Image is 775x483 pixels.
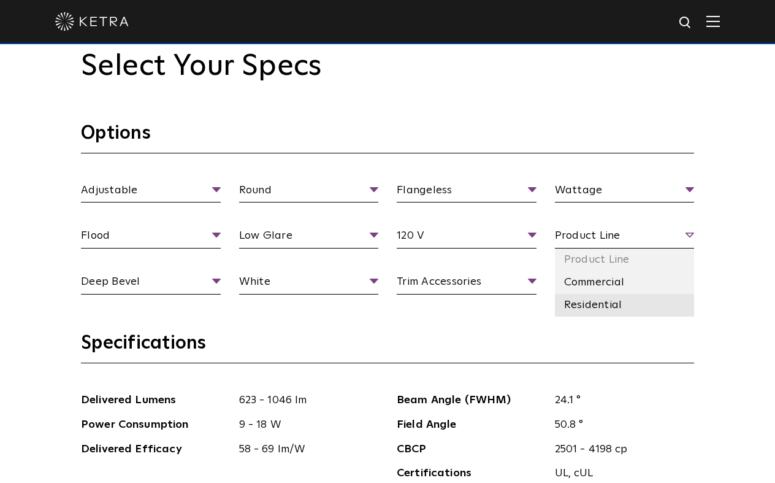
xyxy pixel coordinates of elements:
[81,227,221,249] span: Flood
[55,12,129,31] img: ketra-logo-2019-white
[81,273,221,295] span: Deep Bevel
[239,182,379,203] span: Round
[555,249,695,271] li: Product Line
[239,227,379,249] span: Low Glare
[230,392,379,409] span: 623 - 1046 lm
[397,227,536,249] span: 120 V
[555,465,685,482] span: UL, cUL
[397,392,546,409] span: Beam Angle (FWHM)
[555,182,695,203] span: Wattage
[546,416,695,434] span: 50.8 °
[81,49,694,85] h2: Select Your Specs
[397,416,546,434] span: Field Angle
[546,392,695,409] span: 24.1 °
[555,271,695,294] li: Commercial
[81,392,230,409] span: Delivered Lumens
[678,15,693,31] img: search icon
[546,441,695,458] span: 2501 - 4198 cp
[397,273,536,295] span: Trim Accessories
[230,416,379,434] span: 9 - 18 W
[555,227,695,249] span: Product Line
[555,294,695,317] li: Residential
[230,441,379,458] span: 58 - 69 lm/W
[397,441,546,458] span: CBCP
[239,273,379,295] span: White
[81,182,221,203] span: Adjustable
[81,416,230,434] span: Power Consumption
[397,182,536,203] span: Flangeless
[81,122,694,153] h3: Options
[706,15,720,27] img: Hamburger%20Nav.svg
[81,441,230,458] span: Delivered Efficacy
[81,331,694,363] h3: Specifications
